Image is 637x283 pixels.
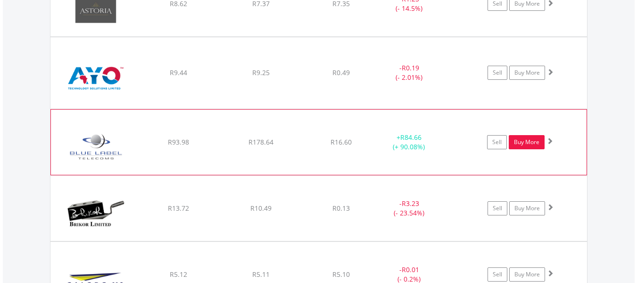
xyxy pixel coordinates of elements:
[331,137,352,146] span: R16.60
[168,204,189,213] span: R13.72
[402,265,419,274] span: R0.01
[509,66,545,80] a: Buy More
[402,199,419,208] span: R3.23
[400,133,422,142] span: R84.66
[402,63,419,72] span: R0.19
[374,199,445,218] div: - (- 23.54%)
[373,133,444,152] div: + (+ 90.08%)
[56,121,137,172] img: EQU.ZA.BLU.png
[170,68,187,77] span: R9.44
[332,270,350,279] span: R5.10
[487,135,507,149] a: Sell
[55,49,136,106] img: EQU.ZA.AYO.png
[488,267,507,282] a: Sell
[374,63,445,82] div: - (- 2.01%)
[55,188,136,239] img: EQU.ZA.BIK.png
[488,201,507,215] a: Sell
[252,68,270,77] span: R9.25
[170,270,187,279] span: R5.12
[509,201,545,215] a: Buy More
[252,270,270,279] span: R5.11
[509,135,545,149] a: Buy More
[332,204,350,213] span: R0.13
[332,68,350,77] span: R0.49
[488,66,507,80] a: Sell
[248,137,273,146] span: R178.64
[509,267,545,282] a: Buy More
[168,137,189,146] span: R93.98
[250,204,272,213] span: R10.49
